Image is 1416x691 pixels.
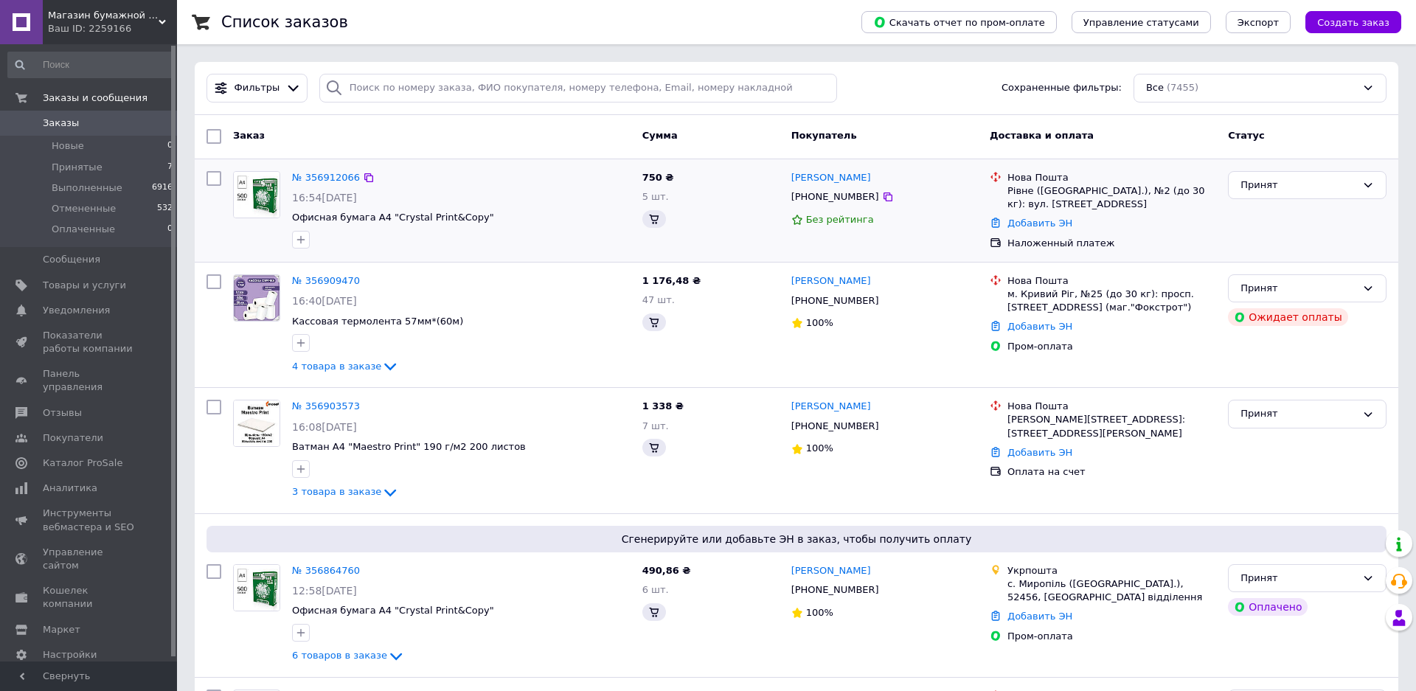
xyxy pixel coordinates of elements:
span: 5 шт. [642,191,669,202]
div: [PERSON_NAME][STREET_ADDRESS]: [STREET_ADDRESS][PERSON_NAME] [1007,413,1216,440]
span: Создать заказ [1317,17,1389,28]
span: Покупатели [43,431,103,445]
span: Управление статусами [1083,17,1199,28]
span: Инструменты вебмастера и SEO [43,507,136,533]
span: Заказы и сообщения [43,91,147,105]
span: 490,86 ₴ [642,565,691,576]
button: Скачать отчет по пром-оплате [861,11,1057,33]
span: Заказ [233,130,265,141]
span: 4 товара в заказе [292,361,381,372]
span: Оплаченные [52,223,115,236]
span: 6916 [152,181,173,195]
span: 16:54[DATE] [292,192,357,204]
a: Офисная бумага А4 "Crystal Print&Copy" [292,605,494,616]
div: Принят [1240,281,1356,296]
span: Все [1146,81,1164,95]
h1: Список заказов [221,13,348,31]
span: 6 товаров в заказе [292,650,387,662]
div: Пром-оплата [1007,340,1216,353]
button: Создать заказ [1305,11,1401,33]
a: Добавить ЭН [1007,321,1072,332]
a: Кассовая термолента 57мм*(60м) [292,316,463,327]
span: Скачать отчет по пром-оплате [873,15,1045,29]
span: Заказы [43,117,79,130]
a: [PERSON_NAME] [791,274,871,288]
span: Аналитика [43,482,97,495]
span: Магазин бумажной продукции "Термолента" [48,9,159,22]
span: Каталог ProSale [43,456,122,470]
div: с. Миропіль ([GEOGRAPHIC_DATA].), 52456, [GEOGRAPHIC_DATA] відділення [1007,577,1216,604]
input: Поиск по номеру заказа, ФИО покупателя, номеру телефона, Email, номеру накладной [319,74,837,103]
div: Принят [1240,178,1356,193]
span: 0 [167,223,173,236]
div: [PHONE_NUMBER] [788,580,882,600]
span: 100% [806,442,833,454]
span: Маркет [43,623,80,636]
span: Покупатель [791,130,857,141]
span: Панель управления [43,367,136,394]
div: [PHONE_NUMBER] [788,291,882,310]
span: 6 шт. [642,584,669,595]
img: Фото товару [234,565,280,611]
div: Ожидает оплаты [1228,308,1348,326]
div: Оплачено [1228,598,1308,616]
span: 12:58[DATE] [292,585,357,597]
img: Фото товару [234,400,280,446]
span: (7455) [1167,82,1198,93]
span: Сгенерируйте или добавьте ЭН в заказ, чтобы получить оплату [212,532,1381,546]
span: 16:08[DATE] [292,421,357,433]
div: [PHONE_NUMBER] [788,417,882,436]
span: Экспорт [1238,17,1279,28]
span: Товары и услуги [43,279,126,292]
a: Создать заказ [1291,16,1401,27]
a: Офисная бумага А4 "Crystal Print&Copy" [292,212,494,223]
button: Управление статусами [1072,11,1211,33]
img: Фото товару [234,172,280,218]
span: Сумма [642,130,678,141]
span: Отзывы [43,406,82,420]
div: Пром-оплата [1007,630,1216,643]
a: Фото товару [233,564,280,611]
span: 47 шт. [642,294,675,305]
span: 16:40[DATE] [292,295,357,307]
a: № 356912066 [292,172,360,183]
span: 1 176,48 ₴ [642,275,701,286]
span: Управление сайтом [43,546,136,572]
span: Без рейтинга [806,214,874,225]
span: Выполненные [52,181,122,195]
input: Поиск [7,52,174,78]
a: Фото товару [233,274,280,322]
a: Добавить ЭН [1007,611,1072,622]
a: [PERSON_NAME] [791,564,871,578]
a: Добавить ЭН [1007,218,1072,229]
span: 100% [806,607,833,618]
div: Нова Пошта [1007,400,1216,413]
span: Принятые [52,161,103,174]
span: 7 шт. [642,420,669,431]
a: № 356864760 [292,565,360,576]
a: № 356909470 [292,275,360,286]
a: Добавить ЭН [1007,447,1072,458]
span: Показатели работы компании [43,329,136,355]
span: Отмененные [52,202,116,215]
a: Ватман А4 "Maestro Print" 190 г/м2 200 листов [292,441,526,452]
div: Нова Пошта [1007,274,1216,288]
span: 0 [167,139,173,153]
span: 100% [806,317,833,328]
span: Доставка и оплата [990,130,1094,141]
img: Фото товару [234,275,280,321]
div: Принят [1240,571,1356,586]
span: Статус [1228,130,1265,141]
span: Новые [52,139,84,153]
a: 3 товара в заказе [292,486,399,497]
a: [PERSON_NAME] [791,400,871,414]
a: [PERSON_NAME] [791,171,871,185]
a: Фото товару [233,400,280,447]
span: Сохраненные фильтры: [1002,81,1122,95]
div: Наложенный платеж [1007,237,1216,250]
a: 6 товаров в заказе [292,650,405,661]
